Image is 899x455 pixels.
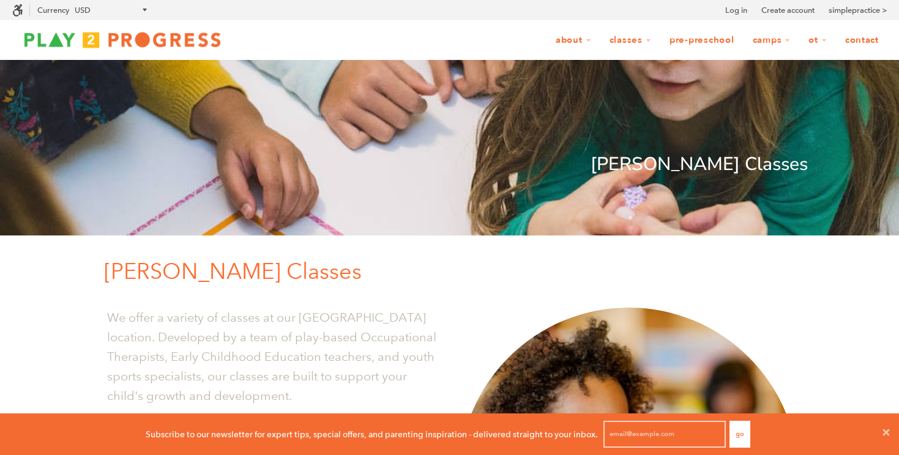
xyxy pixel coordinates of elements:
[745,29,799,52] a: Camps
[603,421,726,448] input: email@example.com
[662,29,742,52] a: Pre-Preschool
[12,28,233,52] img: Play2Progress logo
[107,308,441,405] p: We offer a variety of classes at our [GEOGRAPHIC_DATA] location. Developed by a team of play-base...
[837,29,887,52] a: Contact
[761,4,815,17] a: Create account
[548,29,599,52] a: About
[92,150,808,179] p: [PERSON_NAME] Classes
[104,254,808,289] p: [PERSON_NAME] Classes
[729,421,750,448] button: Go
[725,4,747,17] a: Log in
[800,29,835,52] a: OT
[602,29,659,52] a: Classes
[146,427,598,441] p: Subscribe to our newsletter for expert tips, special offers, and parenting inspiration - delivere...
[37,6,69,15] label: Currency
[829,4,887,17] a: simplepractice >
